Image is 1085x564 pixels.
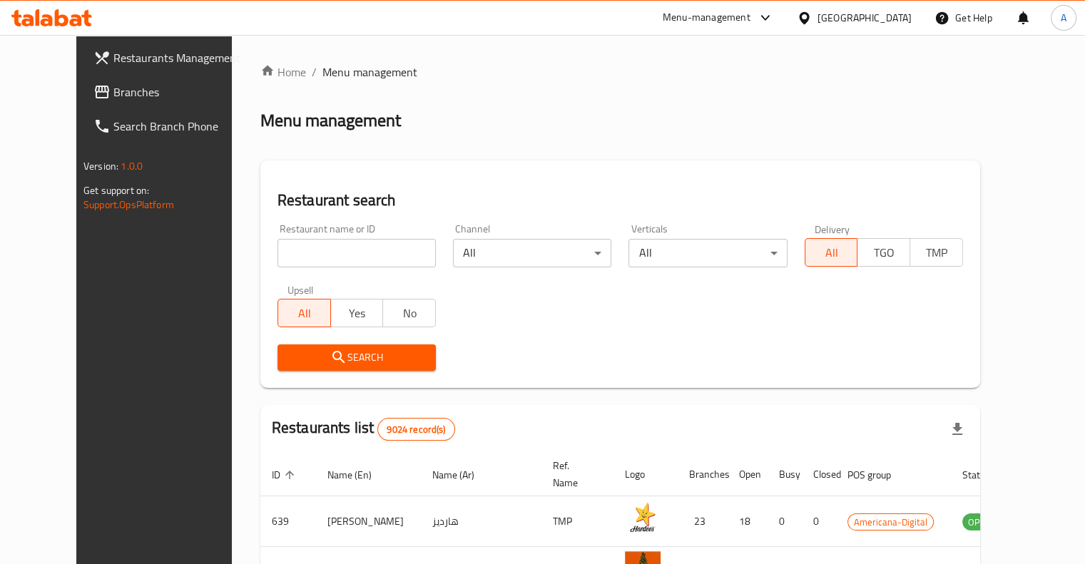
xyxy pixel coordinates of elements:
[802,496,836,547] td: 0
[260,496,316,547] td: 639
[277,190,963,211] h2: Restaurant search
[289,349,424,366] span: Search
[121,157,143,175] span: 1.0.0
[312,63,317,81] li: /
[83,157,118,175] span: Version:
[613,453,678,496] th: Logo
[260,63,306,81] a: Home
[389,303,430,324] span: No
[378,423,454,436] span: 9024 record(s)
[802,453,836,496] th: Closed
[678,453,728,496] th: Branches
[377,418,454,441] div: Total records count
[260,109,401,132] h2: Menu management
[553,457,596,491] span: Ref. Name
[382,299,436,327] button: No
[277,239,436,267] input: Search for restaurant name or ID..
[663,9,750,26] div: Menu-management
[962,466,1009,483] span: Status
[453,239,611,267] div: All
[287,284,314,294] label: Upsell
[768,496,802,547] td: 0
[805,238,858,267] button: All
[847,466,910,483] span: POS group
[330,299,384,327] button: Yes
[817,10,912,26] div: [GEOGRAPHIC_DATA]
[815,224,850,234] label: Delivery
[113,118,246,135] span: Search Branch Phone
[316,496,421,547] td: [PERSON_NAME]
[728,496,768,547] td: 18
[625,501,661,536] img: Hardee's
[82,75,258,109] a: Branches
[1061,10,1066,26] span: A
[628,239,787,267] div: All
[277,344,436,371] button: Search
[768,453,802,496] th: Busy
[82,41,258,75] a: Restaurants Management
[728,453,768,496] th: Open
[916,242,957,263] span: TMP
[327,466,390,483] span: Name (En)
[277,299,331,327] button: All
[940,412,974,446] div: Export file
[272,417,455,441] h2: Restaurants list
[113,83,246,101] span: Branches
[83,195,174,214] a: Support.OpsPlatform
[260,63,980,81] nav: breadcrumb
[337,303,378,324] span: Yes
[962,514,997,530] span: OPEN
[421,496,541,547] td: هارديز
[811,242,852,263] span: All
[284,303,325,324] span: All
[678,496,728,547] td: 23
[857,238,910,267] button: TGO
[848,514,933,530] span: Americana-Digital
[863,242,905,263] span: TGO
[432,466,493,483] span: Name (Ar)
[910,238,963,267] button: TMP
[82,109,258,143] a: Search Branch Phone
[113,49,246,66] span: Restaurants Management
[322,63,417,81] span: Menu management
[83,181,149,200] span: Get support on:
[541,496,613,547] td: TMP
[272,466,299,483] span: ID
